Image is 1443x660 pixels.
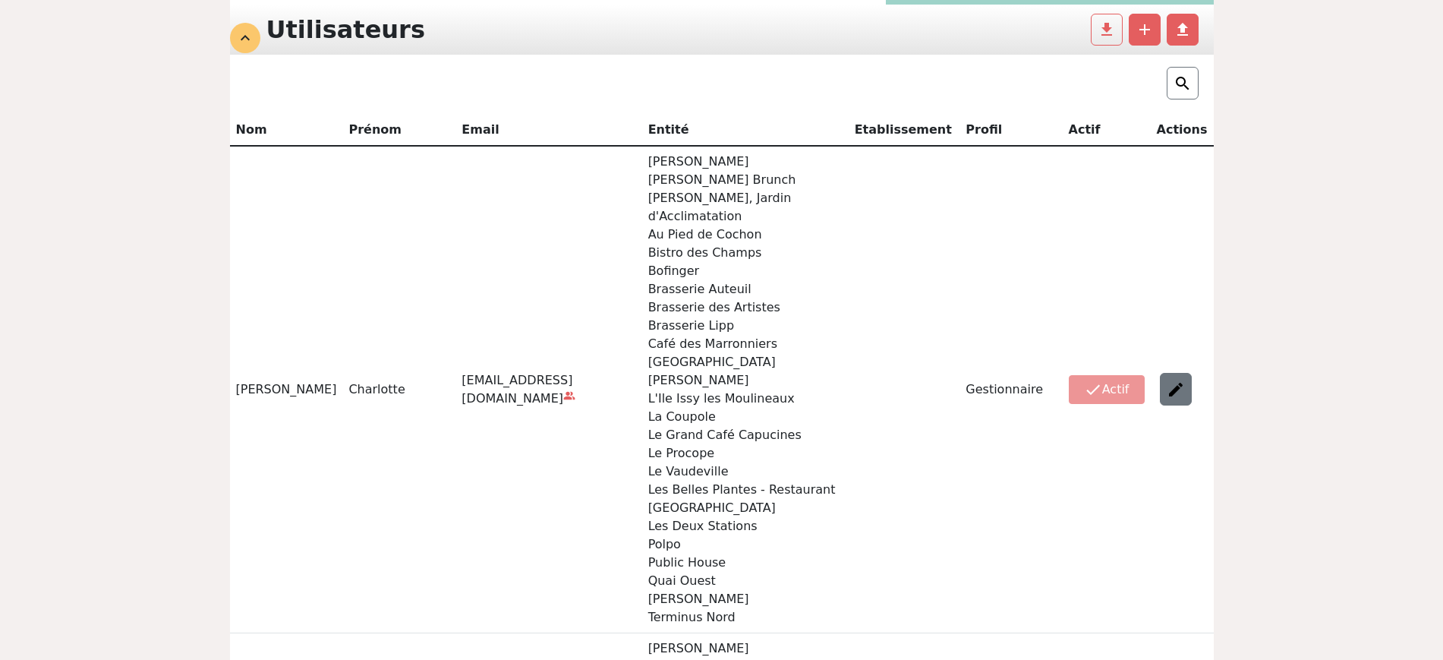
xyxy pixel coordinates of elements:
p: Au Pied de Cochon [648,226,843,244]
th: Email [455,115,641,146]
th: Profil [959,115,1062,146]
div: [EMAIL_ADDRESS][DOMAIN_NAME] [462,371,635,408]
td: Gestionnaire [959,146,1062,633]
p: Brasserie des Artistes [648,298,843,317]
p: Brasserie Auteuil [648,280,843,298]
img: search.png [1174,74,1192,93]
p: Public House [648,554,843,572]
p: L'Ile Issy les Moulineaux [648,390,843,408]
span: file_download [1098,21,1116,39]
p: Le Grand Café Capucines [648,426,843,444]
button: file_upload [1167,14,1199,46]
th: Prénom [342,115,455,146]
p: La Coupole [648,408,843,426]
span: file_upload [1174,21,1192,39]
p: Les Belles Plantes - Restaurant [GEOGRAPHIC_DATA] [648,481,843,517]
span: people_alt [563,390,575,402]
p: [PERSON_NAME] Brunch [648,171,843,189]
img: edit.png [1167,381,1185,399]
p: Café des Marronniers [648,335,843,353]
p: Les Deux Stations [648,517,843,535]
button: file_download [1091,14,1123,46]
td: Charlotte [342,146,455,633]
td: [PERSON_NAME] [230,146,343,633]
div: Utilisateurs [257,11,434,49]
th: Actif [1063,115,1151,146]
th: Actions [1151,115,1214,146]
p: Le Vaudeville [648,463,843,481]
span: add [1136,21,1154,39]
div: expand_less [230,23,260,53]
th: Entité [642,115,849,146]
p: [PERSON_NAME], Jardin d'Acclimatation [648,189,843,226]
p: [PERSON_NAME] [648,590,843,608]
p: [GEOGRAPHIC_DATA] [648,353,843,371]
p: [PERSON_NAME] [648,153,843,171]
th: Nom [230,115,343,146]
p: [PERSON_NAME] [648,371,843,390]
p: Polpo [648,535,843,554]
p: Quai Ouest [648,572,843,590]
p: Bofinger [648,262,843,280]
button: add [1129,14,1161,46]
th: Etablissement [849,115,960,146]
p: Le Procope [648,444,843,463]
p: Terminus Nord [648,608,843,627]
p: [PERSON_NAME] [648,639,843,658]
p: Brasserie Lipp [648,317,843,335]
p: Bistro des Champs [648,244,843,262]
